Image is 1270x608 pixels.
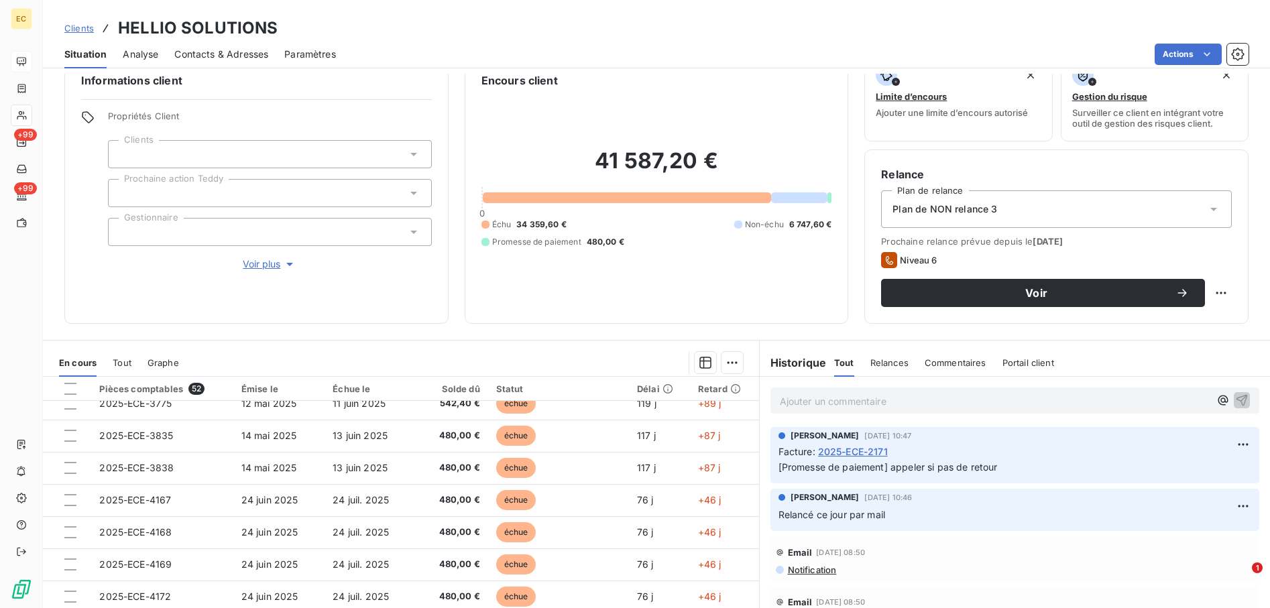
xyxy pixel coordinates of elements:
span: Voir [897,288,1175,298]
span: 24 juin 2025 [241,558,298,570]
span: Tout [113,357,131,368]
span: Paramètres [284,48,336,61]
h2: 41 587,20 € [481,147,832,188]
h6: Historique [760,355,827,371]
button: Actions [1155,44,1222,65]
span: 2025-ECE-3838 [99,462,174,473]
span: +89 j [698,398,721,409]
span: échue [496,587,536,607]
span: 34 359,60 € [516,219,567,231]
span: 13 juin 2025 [333,430,388,441]
span: Relances [870,357,909,368]
span: +46 j [698,526,721,538]
button: Voir [881,279,1205,307]
span: 24 juil. 2025 [333,526,389,538]
span: 24 juin 2025 [241,494,298,505]
span: Promesse de paiement [492,236,581,248]
span: Notification [787,564,837,575]
span: [Promesse de paiement] appeler si pas de retour [778,461,998,473]
span: +99 [14,129,37,141]
span: [PERSON_NAME] [791,491,860,503]
span: Échu [492,219,512,231]
span: Prochaine relance prévue depuis le [881,236,1232,247]
span: échue [496,554,536,574]
span: Voir plus [243,257,296,271]
iframe: Intercom live chat [1224,562,1257,595]
button: Gestion du risqueSurveiller ce client en intégrant votre outil de gestion des risques client. [1061,56,1249,141]
span: Gestion du risque [1072,91,1147,102]
span: [DATE] 08:50 [816,598,865,606]
span: 2025-ECE-2171 [818,444,888,459]
span: 13 juin 2025 [333,462,388,473]
span: Situation [64,48,107,61]
span: échue [496,490,536,510]
span: [DATE] 08:50 [816,548,865,556]
span: 542,40 € [423,397,480,410]
div: Statut [496,383,621,394]
span: 76 j [637,591,654,602]
span: Niveau 6 [900,255,937,265]
input: Ajouter une valeur [119,148,130,160]
span: 52 [188,383,205,395]
span: 24 juil. 2025 [333,591,389,602]
div: Échue le [333,383,406,394]
span: Tout [834,357,854,368]
span: 480,00 € [423,429,480,442]
span: 24 juin 2025 [241,591,298,602]
span: 14 mai 2025 [241,430,297,441]
h6: Informations client [81,72,432,88]
span: +46 j [698,591,721,602]
span: +46 j [698,494,721,505]
span: échue [496,426,536,446]
span: 76 j [637,494,654,505]
div: Émise le [241,383,317,394]
span: 24 juil. 2025 [333,558,389,570]
span: 12 mai 2025 [241,398,297,409]
span: Relancé ce jour par mail [778,509,886,520]
input: Ajouter une valeur [119,226,130,238]
span: [DATE] 10:46 [864,493,912,501]
span: 2025-ECE-4167 [99,494,171,505]
div: Retard [698,383,751,394]
span: 0 [479,208,485,219]
span: 117 j [637,430,656,441]
span: Contacts & Adresses [174,48,268,61]
span: Ajouter une limite d’encours autorisé [876,107,1028,118]
span: échue [496,522,536,542]
span: 119 j [637,398,656,409]
span: 480,00 € [423,461,480,475]
div: EC [11,8,32,29]
span: 2025-ECE-4169 [99,558,172,570]
span: Plan de NON relance 3 [892,202,997,216]
div: Pièces comptables [99,383,225,395]
div: Solde dû [423,383,480,394]
span: 11 juin 2025 [333,398,386,409]
span: [DATE] [1033,236,1063,247]
span: En cours [59,357,97,368]
button: Limite d’encoursAjouter une limite d’encours autorisé [864,56,1052,141]
span: 76 j [637,558,654,570]
div: Délai [637,383,682,394]
span: Commentaires [925,357,986,368]
span: [PERSON_NAME] [791,430,860,442]
span: Portail client [1002,357,1054,368]
span: 6 747,60 € [789,219,832,231]
span: Limite d’encours [876,91,947,102]
span: +87 j [698,462,721,473]
span: Propriétés Client [108,111,432,129]
span: 480,00 € [423,493,480,507]
span: +87 j [698,430,721,441]
span: 480,00 € [587,236,624,248]
span: Analyse [123,48,158,61]
span: 117 j [637,462,656,473]
span: +99 [14,182,37,194]
span: échue [496,458,536,478]
input: Ajouter une valeur [119,187,130,199]
span: 1 [1252,562,1263,573]
span: Surveiller ce client en intégrant votre outil de gestion des risques client. [1072,107,1237,129]
span: 480,00 € [423,526,480,539]
h3: HELLIO SOLUTIONS [118,16,278,40]
span: 2025-ECE-3775 [99,398,172,409]
span: Graphe [148,357,179,368]
span: 480,00 € [423,590,480,603]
